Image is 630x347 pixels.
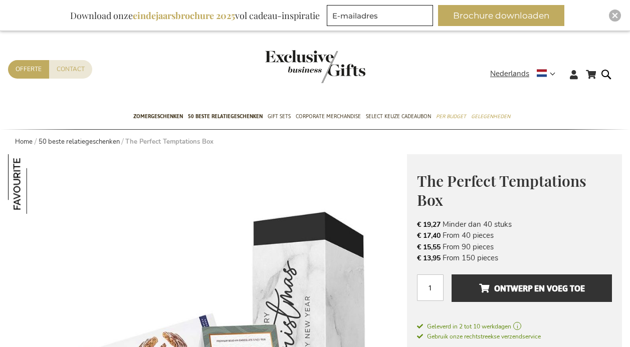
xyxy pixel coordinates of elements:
[417,252,612,263] li: From 150 pieces
[490,68,529,80] span: Nederlands
[15,137,33,146] a: Home
[417,242,441,252] span: € 15,55
[265,50,315,83] a: store logo
[417,220,441,229] span: € 19,27
[417,241,612,252] li: From 90 pieces
[133,10,235,22] b: eindejaarsbrochure 2025
[327,5,436,29] form: marketing offers and promotions
[438,5,564,26] button: Brochure downloaden
[268,111,291,122] span: Gift Sets
[188,111,263,122] span: 50 beste relatiegeschenken
[417,231,441,240] span: € 17,40
[479,280,585,296] span: Ontwerp en voeg toe
[417,331,541,341] a: Gebruik onze rechtstreekse verzendservice
[39,137,120,146] a: 50 beste relatiegeschenken
[417,322,612,331] a: Geleverd in 2 tot 10 werkdagen
[133,111,183,122] span: Zomergeschenken
[417,171,586,210] span: The Perfect Temptations Box
[366,111,431,122] span: Select Keuze Cadeaubon
[452,274,612,302] button: Ontwerp en voeg toe
[327,5,433,26] input: E-mailadres
[436,111,466,122] span: Per Budget
[8,60,49,79] a: Offerte
[417,332,541,340] span: Gebruik onze rechtstreekse verzendservice
[609,10,621,22] div: Close
[66,5,324,26] div: Download onze vol cadeau-inspiratie
[471,111,510,122] span: Gelegenheden
[417,219,612,230] li: Minder dan 40 stuks
[265,50,365,83] img: Exclusive Business gifts logo
[612,13,618,19] img: Close
[8,154,68,214] img: The Perfect Temptations Box
[490,68,562,80] div: Nederlands
[417,274,444,301] input: Aantal
[417,253,441,263] span: € 13,95
[417,230,612,241] li: From 40 pieces
[296,111,361,122] span: Corporate Merchandise
[125,137,214,146] strong: The Perfect Temptations Box
[49,60,92,79] a: Contact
